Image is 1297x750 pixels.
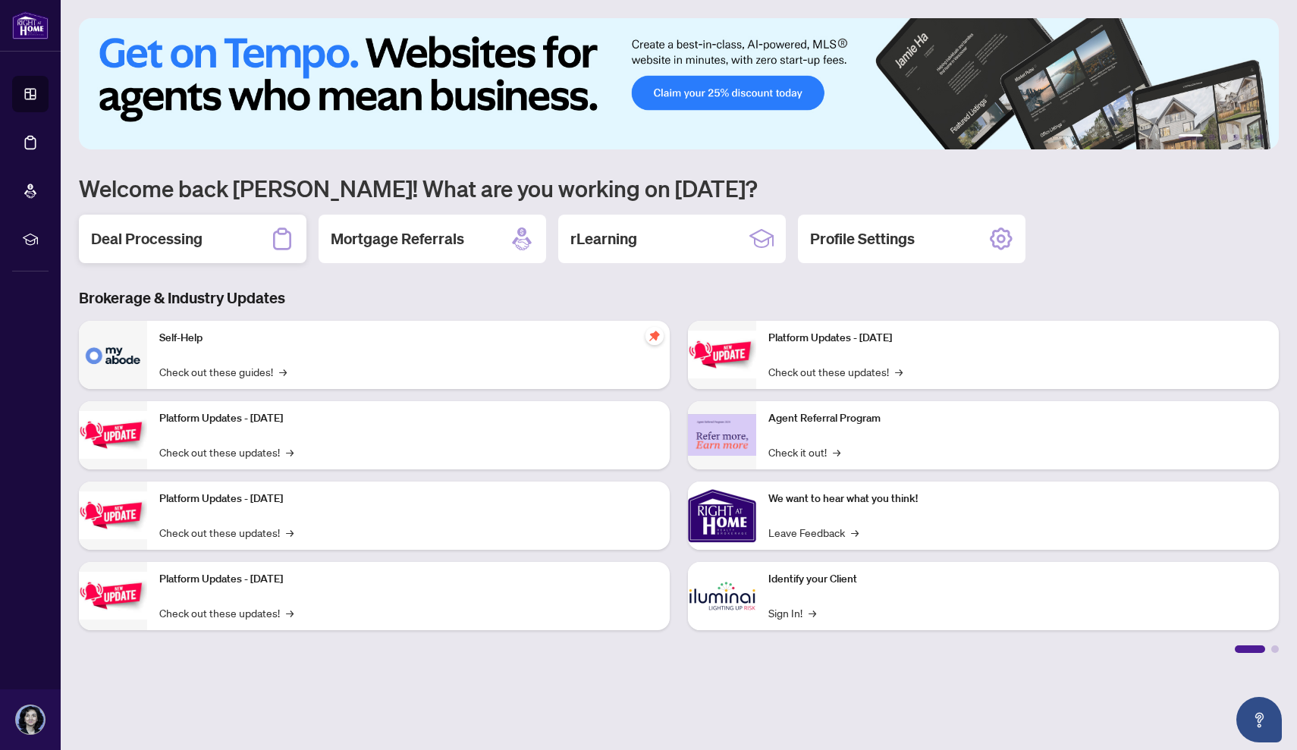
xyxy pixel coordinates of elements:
h2: Profile Settings [810,228,915,249]
a: Check out these updates!→ [768,363,903,380]
a: Check out these updates!→ [159,524,294,541]
span: → [833,444,840,460]
p: We want to hear what you think! [768,491,1267,507]
a: Sign In!→ [768,604,816,621]
a: Leave Feedback→ [768,524,859,541]
p: Platform Updates - [DATE] [159,491,658,507]
span: pushpin [645,327,664,345]
h3: Brokerage & Industry Updates [79,287,1279,309]
img: Platform Updates - July 8, 2025 [79,572,147,620]
a: Check out these guides!→ [159,363,287,380]
p: Platform Updates - [DATE] [159,571,658,588]
a: Check out these updates!→ [159,444,294,460]
img: logo [12,11,49,39]
button: 5 [1245,134,1251,140]
p: Agent Referral Program [768,410,1267,427]
h2: Mortgage Referrals [331,228,464,249]
img: Platform Updates - July 21, 2025 [79,491,147,539]
p: Identify your Client [768,571,1267,588]
span: → [286,524,294,541]
img: We want to hear what you think! [688,482,756,550]
button: 1 [1179,134,1203,140]
p: Platform Updates - [DATE] [159,410,658,427]
img: Agent Referral Program [688,414,756,456]
span: → [279,363,287,380]
button: 2 [1209,134,1215,140]
button: 4 [1233,134,1239,140]
img: Platform Updates - June 23, 2025 [688,331,756,378]
img: Self-Help [79,321,147,389]
a: Check it out!→ [768,444,840,460]
img: Profile Icon [16,705,45,734]
p: Self-Help [159,330,658,347]
h1: Welcome back [PERSON_NAME]! What are you working on [DATE]? [79,174,1279,202]
h2: Deal Processing [91,228,203,249]
h2: rLearning [570,228,637,249]
span: → [895,363,903,380]
span: → [286,444,294,460]
img: Slide 0 [79,18,1279,149]
img: Platform Updates - September 16, 2025 [79,411,147,459]
a: Check out these updates!→ [159,604,294,621]
img: Identify your Client [688,562,756,630]
span: → [286,604,294,621]
p: Platform Updates - [DATE] [768,330,1267,347]
button: 3 [1221,134,1227,140]
button: Open asap [1236,697,1282,742]
span: → [851,524,859,541]
button: 6 [1258,134,1264,140]
span: → [809,604,816,621]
